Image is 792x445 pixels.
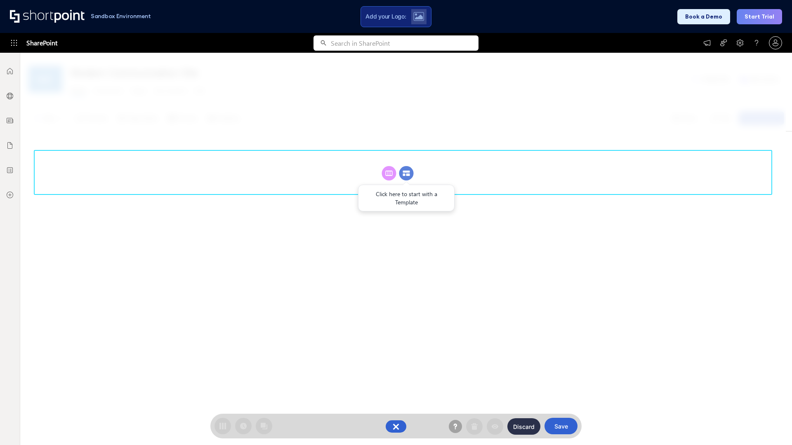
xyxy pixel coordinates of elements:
[365,13,406,20] span: Add your Logo:
[331,35,478,51] input: Search in SharePoint
[26,33,57,53] span: SharePoint
[751,405,792,445] iframe: Chat Widget
[737,9,782,24] button: Start Trial
[507,418,540,435] button: Discard
[544,418,577,434] button: Save
[677,9,730,24] button: Book a Demo
[413,12,424,21] img: Upload logo
[91,14,151,19] h1: Sandbox Environment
